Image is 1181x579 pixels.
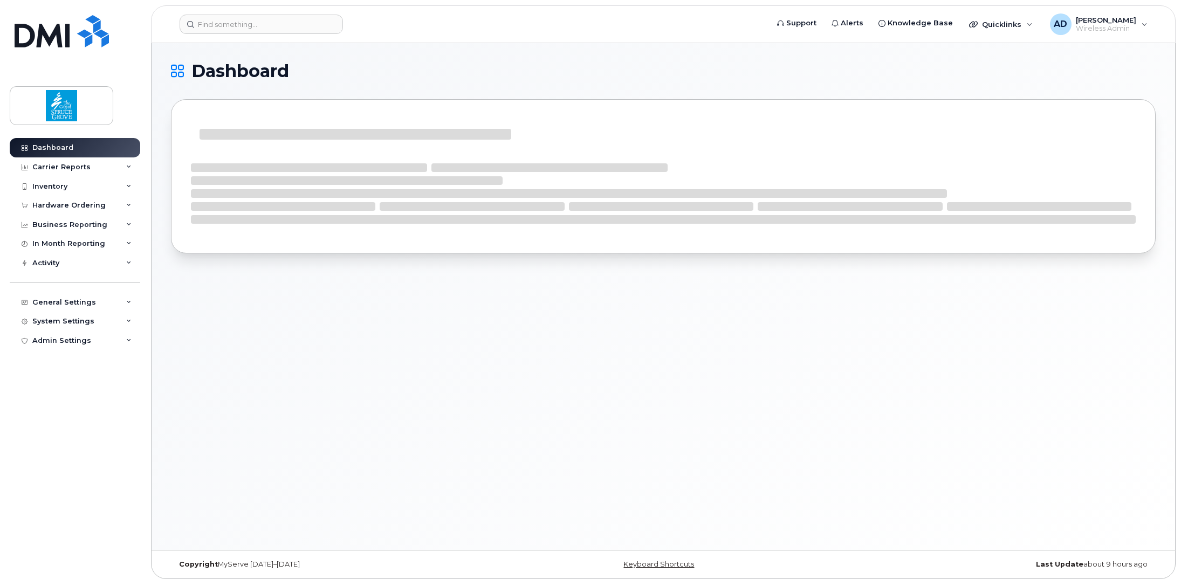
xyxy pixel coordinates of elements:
strong: Copyright [179,560,218,568]
div: about 9 hours ago [827,560,1156,569]
div: MyServe [DATE]–[DATE] [171,560,499,569]
span: Dashboard [191,63,289,79]
a: Keyboard Shortcuts [623,560,694,568]
strong: Last Update [1036,560,1083,568]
